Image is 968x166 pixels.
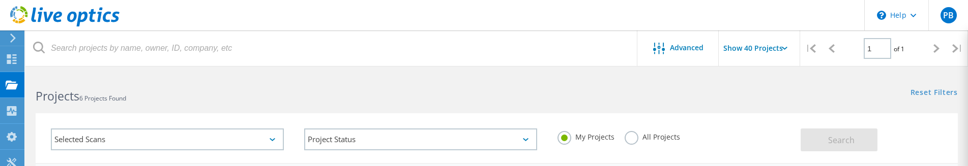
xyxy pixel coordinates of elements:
[51,128,284,150] div: Selected Scans
[10,21,120,28] a: Live Optics Dashboard
[670,44,703,51] span: Advanced
[625,131,680,141] label: All Projects
[304,128,537,150] div: Project Status
[800,30,821,67] div: |
[877,11,886,20] svg: \n
[828,135,855,146] span: Search
[25,30,638,66] input: Search projects by name, owner, ID, company, etc
[943,11,954,19] span: PB
[558,131,614,141] label: My Projects
[894,45,904,53] span: of 1
[947,30,968,67] div: |
[801,128,877,151] button: Search
[79,94,126,103] span: 6 Projects Found
[911,89,958,97] a: Reset Filters
[36,88,79,104] b: Projects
